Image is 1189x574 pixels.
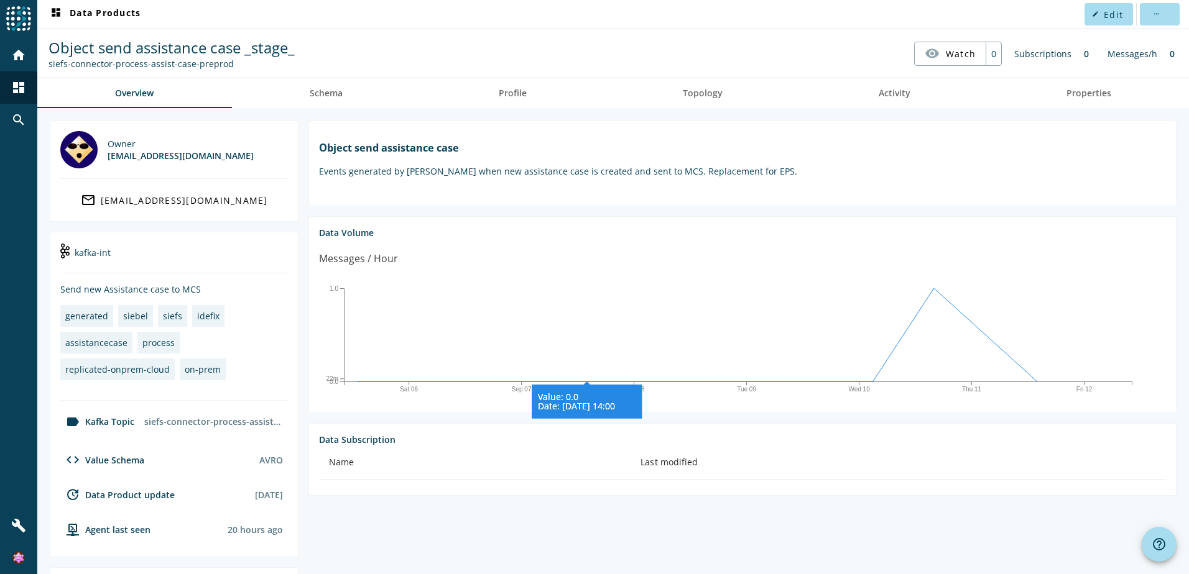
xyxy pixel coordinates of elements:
span: Edit [1104,9,1123,20]
div: assistancecase [65,337,127,348]
p: Events generated by [PERSON_NAME] when new assistance case is created and sent to MCS. Replacemen... [319,165,1166,177]
div: idefix [197,310,220,322]
text: Sat 06 [400,386,418,393]
button: Edit [1085,3,1133,25]
text: Thu 11 [962,386,982,393]
mat-icon: visibility [925,46,940,61]
div: Messages/h [1101,42,1164,66]
div: Agents typically reports every 15min to 1h [228,524,283,535]
div: 0 [986,42,1001,65]
div: siefs [163,310,182,322]
div: Kafka Topic [60,414,134,429]
div: [DATE] [255,489,283,501]
tspan: Date: [DATE] 14:00 [538,400,615,412]
div: on-prem [185,363,221,375]
div: kafka-int [60,242,288,273]
span: Properties [1066,89,1111,98]
mat-icon: build [11,518,26,533]
span: Topology [683,89,723,98]
div: [EMAIL_ADDRESS][DOMAIN_NAME] [108,150,254,162]
a: [EMAIL_ADDRESS][DOMAIN_NAME] [60,189,288,211]
text: 22m [326,375,338,382]
mat-icon: home [11,48,26,63]
text: Sep 07 [512,386,532,393]
text: Fri 12 [1076,386,1093,393]
mat-icon: edit [1092,11,1099,17]
h1: Object send assistance case [319,141,1166,155]
mat-icon: search [11,112,26,127]
div: agent-env-preprod [60,522,150,537]
div: Send new Assistance case to MCS [60,283,288,295]
span: Data Products [49,7,141,22]
button: Watch [915,42,986,65]
text: Tue 09 [737,386,756,393]
span: Overview [115,89,154,98]
img: DL_301529@mobi.ch [60,131,98,168]
div: replicated-onprem-cloud [65,363,170,375]
img: 4e32eef03a832d2ee18a6d06e9a67099 [12,552,25,564]
div: siebel [123,310,148,322]
div: AVRO [259,454,283,466]
span: Profile [499,89,527,98]
mat-icon: update [65,487,80,502]
div: Subscriptions [1008,42,1078,66]
span: Activity [879,89,910,98]
button: Data Products [44,3,146,25]
div: siefs-connector-process-assist-case-preprod [139,411,288,432]
div: 0 [1078,42,1095,66]
img: spoud-logo.svg [6,6,31,31]
div: Data Subscription [319,434,1166,445]
mat-icon: help_outline [1152,537,1167,552]
mat-icon: code [65,452,80,467]
mat-icon: dashboard [49,7,63,22]
text: 0.0 [330,378,338,385]
text: Wed 10 [848,386,870,393]
div: Kafka Topic: siefs-connector-process-assist-case-preprod [49,58,295,70]
span: Schema [310,89,343,98]
th: Name [319,445,631,480]
div: Data Volume [319,227,1166,239]
mat-icon: label [65,414,80,429]
img: kafka-int [60,244,70,258]
div: Owner [108,138,254,150]
span: Watch [946,43,976,65]
div: process [142,337,175,348]
div: generated [65,310,108,322]
text: 1.0 [330,285,338,291]
div: Messages / Hour [319,251,398,266]
span: Object send assistance case _stage_ [49,37,295,58]
mat-icon: more_horiz [1152,11,1159,17]
div: 0 [1164,42,1181,66]
div: Data Product update [60,487,175,502]
mat-icon: mail_outline [81,193,96,207]
div: [EMAIL_ADDRESS][DOMAIN_NAME] [101,194,268,206]
mat-icon: dashboard [11,80,26,95]
th: Last modified [631,445,1166,480]
div: Value Schema [60,452,144,467]
tspan: Value: 0.0 [538,391,578,403]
